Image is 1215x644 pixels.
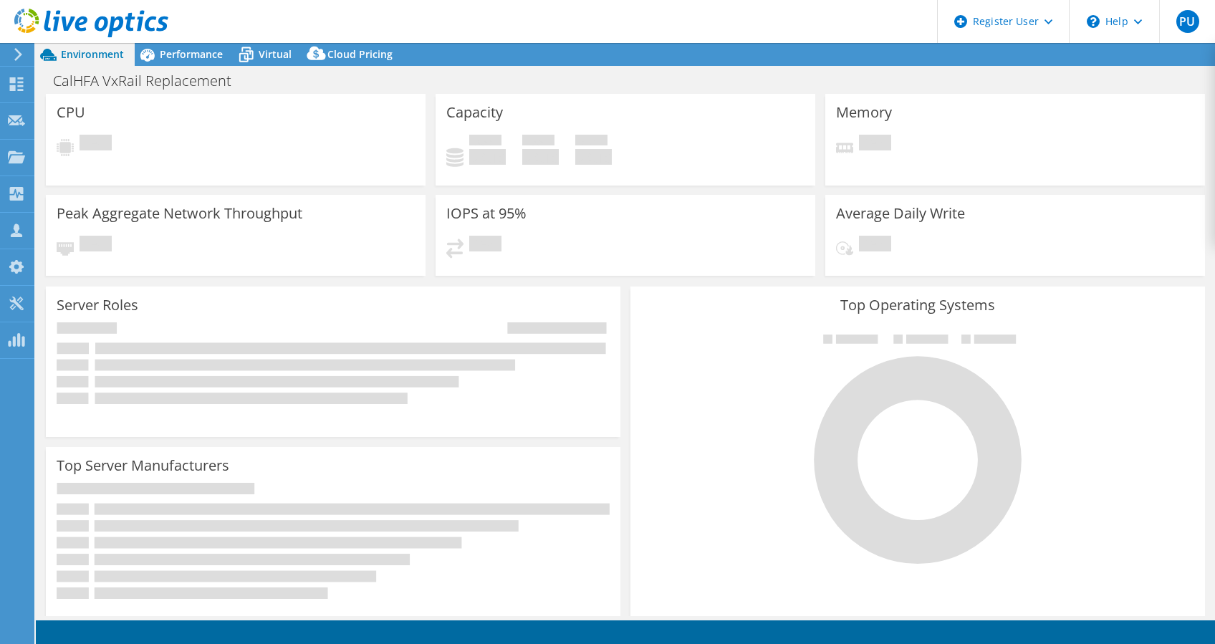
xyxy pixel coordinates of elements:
[1087,15,1100,28] svg: \n
[327,47,393,61] span: Cloud Pricing
[469,149,506,165] h4: 0 GiB
[522,149,559,165] h4: 0 GiB
[836,105,892,120] h3: Memory
[160,47,223,61] span: Performance
[469,236,501,255] span: Pending
[522,135,554,149] span: Free
[859,135,891,154] span: Pending
[859,236,891,255] span: Pending
[259,47,292,61] span: Virtual
[575,135,607,149] span: Total
[47,73,254,89] h1: CalHFA VxRail Replacement
[57,297,138,313] h3: Server Roles
[57,458,229,474] h3: Top Server Manufacturers
[446,105,503,120] h3: Capacity
[80,135,112,154] span: Pending
[836,206,965,221] h3: Average Daily Write
[61,47,124,61] span: Environment
[57,105,85,120] h3: CPU
[446,206,527,221] h3: IOPS at 95%
[469,135,501,149] span: Used
[57,206,302,221] h3: Peak Aggregate Network Throughput
[575,149,612,165] h4: 0 GiB
[641,297,1194,313] h3: Top Operating Systems
[80,236,112,255] span: Pending
[1176,10,1199,33] span: PU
